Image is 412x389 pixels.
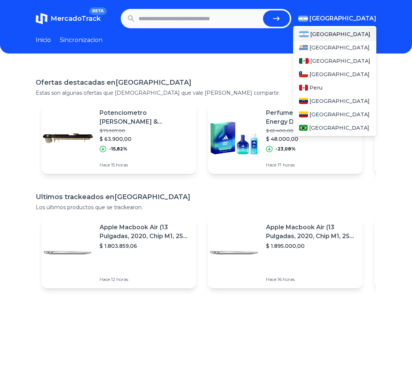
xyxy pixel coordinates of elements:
span: MercadoTrack [51,14,101,23]
p: Apple Macbook Air (13 Pulgadas, 2020, Chip M1, 256 Gb De Ssd, 8 Gb De Ram) - Plata [100,223,190,241]
p: Perfume Unisex adidas Vibes Energy Drive Edp 100ml Set [266,108,357,126]
span: [GEOGRAPHIC_DATA] [309,97,370,105]
img: Argentina [299,31,309,37]
p: Los ultimos productos que se trackearon. [36,204,376,211]
p: Apple Macbook Air (13 Pulgadas, 2020, Chip M1, 256 Gb De Ssd, 8 Gb De Ram) - Plata [266,223,357,241]
a: PeruPeru [293,81,376,94]
p: -15,82% [109,146,127,152]
img: Featured image [42,227,94,279]
span: [GEOGRAPHIC_DATA] [309,44,370,51]
span: [GEOGRAPHIC_DATA] [310,57,370,65]
a: Sincronizacion [60,36,103,45]
span: Peru [309,84,322,91]
a: Uruguay[GEOGRAPHIC_DATA] [293,41,376,54]
a: Mexico[GEOGRAPHIC_DATA] [293,54,376,68]
a: Argentina[GEOGRAPHIC_DATA] [293,27,376,41]
img: Brasil [299,125,308,131]
p: $ 48.000,00 [266,135,357,143]
a: Venezuela[GEOGRAPHIC_DATA] [293,94,376,108]
p: Potenciometro [PERSON_NAME] & [PERSON_NAME]-24 Orginal Alps [100,108,190,126]
h1: Ultimos trackeados en [GEOGRAPHIC_DATA] [36,192,376,202]
a: MercadoTrackBETA [36,13,101,25]
img: Mexico [299,58,309,64]
img: Uruguay [299,45,308,51]
h1: Ofertas destacadas en [GEOGRAPHIC_DATA] [36,77,376,88]
img: Featured image [208,227,260,279]
p: Estas son algunas ofertas que [DEMOGRAPHIC_DATA] que vale [PERSON_NAME] compartir. [36,89,376,97]
img: Featured image [208,112,260,164]
a: Featured imageApple Macbook Air (13 Pulgadas, 2020, Chip M1, 256 Gb De Ssd, 8 Gb De Ram) - Plata$... [208,217,363,288]
button: [GEOGRAPHIC_DATA] [298,14,376,23]
span: BETA [89,7,107,15]
span: [GEOGRAPHIC_DATA] [309,71,370,78]
p: $ 62.400,00 [266,128,357,134]
a: Featured imagePerfume Unisex adidas Vibes Energy Drive Edp 100ml Set$ 62.400,00$ 48.000,00-23,08%... [208,103,363,174]
a: Colombia[GEOGRAPHIC_DATA] [293,108,376,121]
span: [GEOGRAPHIC_DATA] [309,14,376,23]
span: [GEOGRAPHIC_DATA] [310,30,370,38]
img: Argentina [298,16,308,22]
a: Chile[GEOGRAPHIC_DATA] [293,68,376,81]
img: MercadoTrack [36,13,48,25]
span: [GEOGRAPHIC_DATA] [309,124,369,132]
span: [GEOGRAPHIC_DATA] [309,111,370,118]
img: Chile [299,71,308,77]
a: Featured imagePotenciometro [PERSON_NAME] & [PERSON_NAME]-24 Orginal Alps$ 75.907,00$ 63.900,00-1... [42,103,196,174]
a: Featured imageApple Macbook Air (13 Pulgadas, 2020, Chip M1, 256 Gb De Ssd, 8 Gb De Ram) - Plata$... [42,217,196,288]
a: Inicio [36,36,51,45]
p: $ 1.803.859,06 [100,242,190,250]
a: Brasil[GEOGRAPHIC_DATA] [293,121,376,134]
p: Hace 15 horas [100,162,190,168]
p: -23,08% [276,146,296,152]
img: Colombia [299,111,308,117]
p: $ 63.900,00 [100,135,190,143]
p: $ 75.907,00 [100,128,190,134]
p: Hace 16 horas [266,276,357,282]
img: Featured image [42,112,94,164]
p: $ 1.895.000,00 [266,242,357,250]
p: Hace 17 horas [266,162,357,168]
p: Hace 12 horas [100,276,190,282]
img: Peru [299,85,308,91]
img: Venezuela [299,98,308,104]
